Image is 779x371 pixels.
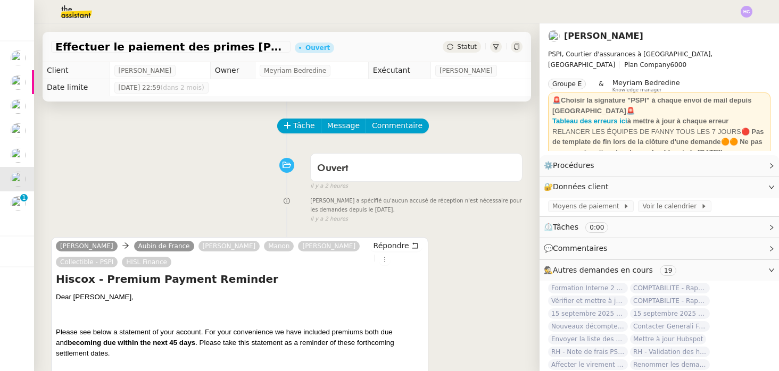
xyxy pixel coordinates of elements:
span: Envoyer la liste des clients et assureurs [548,334,628,344]
img: users%2Fvjxz7HYmGaNTSE4yF5W2mFwJXra2%2Favatar%2Ff3aef901-807b-4123-bf55-4aed7c5d6af5 [11,196,26,211]
b: becoming [68,339,101,347]
span: Meyriam Bedredine [612,79,680,87]
button: Commentaire [366,119,429,133]
td: Client [43,62,110,79]
span: Répondre [374,240,409,251]
span: Knowledge manager [612,87,662,93]
app-user-label: Knowledge manager [612,79,680,92]
span: 🕵️ [544,266,681,274]
span: Contacter Generali France pour demande AU094424 [630,321,710,332]
span: il y a 2 heures [310,215,348,224]
span: [PERSON_NAME] [60,242,113,250]
img: users%2FWH1OB8fxGAgLOjAz1TtlPPgOcGL2%2Favatar%2F32e28291-4026-4208-b892-04f74488d877 [11,99,26,114]
img: users%2FKPVW5uJ7nAf2BaBJPZnFMauzfh73%2Favatar%2FDigitalCollectionThumbnailHandler.jpeg [11,123,26,138]
img: svg [741,6,752,18]
div: 🕵️Autres demandes en cours 19 [540,260,779,281]
span: Please see below a statement of your account. For your convenience we have included premiums both... [56,328,394,357]
span: Formation Interne 2 - [PERSON_NAME] [548,283,628,293]
nz-tag: 0:00 [585,222,608,233]
strong: à mettre à jour à chaque erreur [627,117,729,125]
a: Collectible - PSPI [56,257,118,267]
img: users%2FSclkIUIAuBOhhDrbgjtrSikBoD03%2Favatar%2F48cbc63d-a03d-4817-b5bf-7f7aeed5f2a9 [11,75,26,90]
span: ⚙️ [544,159,599,172]
span: il y a 2 heures [310,182,348,191]
button: Répondre [370,240,422,251]
span: ⏲️ [544,223,617,231]
img: users%2Fa6PbEmLwvGXylUqKytRPpDpAx153%2Favatar%2Ffanny.png [11,172,26,187]
span: & [599,79,603,92]
img: users%2Fa6PbEmLwvGXylUqKytRPpDpAx153%2Favatar%2Ffanny.png [548,30,560,42]
span: Nouveaux décomptes de commissions [548,321,628,332]
div: 💬Commentaires [540,238,779,259]
span: RH - Note de frais PSPI - août 2025 [548,347,628,357]
a: Aubin de France [134,241,194,251]
span: Tâches [553,223,578,231]
td: Date limite [43,79,110,96]
span: Dear [PERSON_NAME], [56,293,134,301]
a: [PERSON_NAME] [198,241,260,251]
nz-badge-sup: 1 [20,194,28,201]
span: Ouvert [317,164,349,173]
span: Tâche [293,120,315,132]
a: [PERSON_NAME] [298,241,360,251]
nz-tag: Groupe E [548,79,586,89]
span: PSPI, Courtier d'assurances à [GEOGRAPHIC_DATA], [GEOGRAPHIC_DATA] [548,50,712,69]
span: RH - Validation des heures employés PSPI - 28 juillet 2025 [630,347,710,357]
span: 💬 [544,244,612,252]
span: Autres demandes en cours [553,266,653,274]
span: [PERSON_NAME] [440,65,493,76]
nz-tag: 19 [660,265,676,276]
td: Owner [210,62,255,79]
a: Manon [264,241,294,251]
img: users%2Fa6PbEmLwvGXylUqKytRPpDpAx153%2Favatar%2Ffanny.png [11,50,26,65]
span: Mettre à jour Hubspot [630,334,706,344]
td: Exécutant [368,62,430,79]
div: ⚙️Procédures [540,155,779,176]
span: Moyens de paiement [552,201,623,212]
strong: 🚨Choisir la signature "PSPI" à chaque envoi de mail depuis [GEOGRAPHIC_DATA]🚨 [552,96,751,115]
span: 🔐 [544,181,613,193]
a: Tableau des erreurs ici [552,117,627,125]
a: [PERSON_NAME] [564,31,643,41]
button: Tâche [277,119,321,133]
span: 15 septembre 2025 - QUOTIDIEN - OPAL - Gestion de la boîte mail OPAL [630,308,710,319]
div: 🔐Données client [540,176,779,197]
div: ⏲️Tâches 0:00 [540,217,779,238]
span: Commentaires [553,244,607,252]
span: Effectuer le paiement des primes [PERSON_NAME] [55,41,286,52]
b: due within the next 45 days [103,339,195,347]
span: Message [327,120,360,132]
span: Vérifier et mettre à jour les procédures MJL et TDM [548,296,628,306]
strong: 🔴 Pas de template de fin lors de la clôture d'une demande🟠🟠 Ne pas accuser réception des demandes... [552,128,764,156]
span: (dans 2 mois) [161,84,204,91]
h4: Hiscox - Premium Payment Reminder [56,272,424,286]
span: COMPTABILITE - Rapprochement bancaire - 15 septembre 2025 [630,283,710,293]
span: Procédures [553,161,594,170]
span: HISL Finance [126,258,167,266]
span: Commentaire [372,120,422,132]
span: 15 septembre 2025 - QUOTIDIEN Gestion boite mail Accounting [548,308,628,319]
span: Statut [457,43,477,50]
span: Plan Company [624,61,670,69]
span: [DATE] 22:59 [119,82,204,93]
span: [PERSON_NAME] [119,65,172,76]
button: Message [321,119,366,133]
span: Voir le calendrier [642,201,700,212]
p: 1 [22,194,26,204]
span: COMPTABILITE - Rapprochement bancaire - [DATE] [630,296,710,306]
img: users%2FKPVW5uJ7nAf2BaBJPZnFMauzfh73%2Favatar%2FDigitalCollectionThumbnailHandler.jpeg [11,148,26,163]
span: Meyriam Bedredine [264,65,326,76]
div: RELANCER LES ÉQUIPES DE FANNY TOUS LES 7 JOURS [552,127,766,158]
span: Données client [553,182,609,191]
span: 6000 [670,61,687,69]
span: Renommer les demandes selon les codes clients [630,359,710,370]
span: Affecter le virement en attente [548,359,628,370]
span: [PERSON_NAME] a spécifié qu'aucun accusé de réception n'est nécessaire pour les demandes depuis l... [310,197,523,214]
div: Ouvert [305,45,330,51]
